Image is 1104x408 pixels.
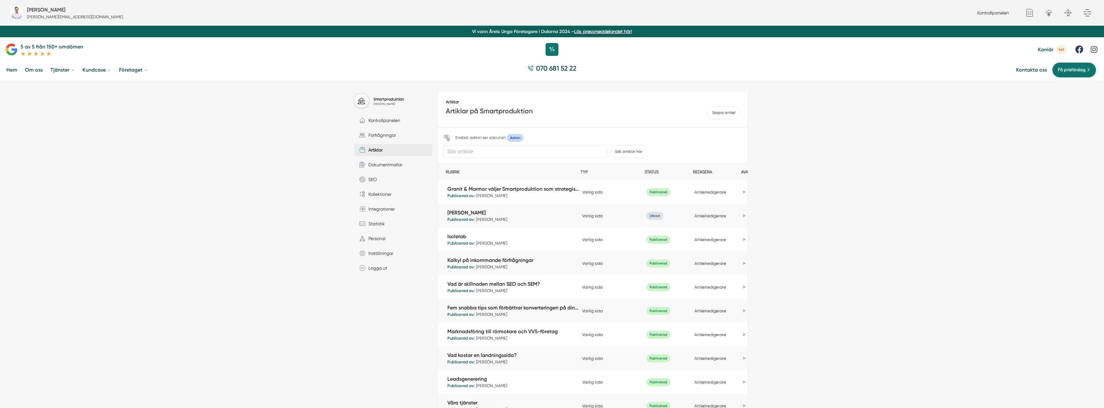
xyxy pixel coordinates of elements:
a: Artikelredigerare [694,213,726,218]
strong: Publicerad av: [447,383,476,388]
span: Få prisförslag [1058,66,1086,74]
h5: Administratör [27,6,65,14]
a: Kalkyl på inkommande förfrågningar [447,256,579,264]
a: Artikelredigerare [694,356,726,361]
a: Vanlig sida [582,380,603,385]
a: Vad är skillnaden mellan SEO och SEM? [447,280,579,288]
a: Vanlig sida [582,261,603,266]
span: Publicerad [646,354,670,362]
span: Dokumentmallar [365,161,402,168]
span: [PERSON_NAME] [447,352,582,365]
a: Utkast [646,213,663,218]
a: Vanlig sida [582,213,603,218]
a: Artiklar [354,144,433,156]
a: Kollektioner [354,188,433,200]
span: Logga ut [365,265,387,272]
span: [PERSON_NAME] [447,233,582,246]
a: Vanlig sida [582,237,603,242]
span: SEO [365,176,377,183]
a: Personal [354,232,433,245]
span: Artiklar [365,146,383,153]
a: Hem [5,62,19,78]
strong: Publicerad av: [447,241,476,246]
a: Om oss [24,62,44,78]
span: [PERSON_NAME] [447,209,582,222]
a: Statistik [354,218,433,230]
a: Läs pressmeddelandet här! [574,29,632,34]
a: Vanlig sida [582,285,603,290]
a: Kontakta oss [1016,67,1047,73]
strong: Publicerad av: [447,360,476,364]
a: Isolerab [447,233,579,240]
span: Publicerad [646,331,670,339]
span: [PERSON_NAME] [447,280,582,294]
th: Redigera [693,164,741,180]
span: Förfrågningar [365,132,396,139]
a: Artikelredigerare [694,261,726,266]
a: Vanlig sida [582,190,603,195]
span: Kollektioner [365,191,392,198]
a: Publicerad [646,237,670,242]
a: Artikelredigerare [694,380,726,385]
a: Publicerad [646,284,670,289]
a: Karriär 4st [1038,45,1067,54]
span: Publicerad [646,283,670,291]
a: Kontrollpanelen [354,114,433,126]
a: Publicerad [646,308,670,313]
a: Publicerad [646,261,670,265]
span: [PERSON_NAME] [447,328,582,341]
a: Få prisförslag [1052,62,1096,78]
th: Rubrik [446,164,581,180]
a: Integrationer [354,203,433,215]
span: Admin [507,134,523,142]
input: Sök artiklar [443,145,608,158]
span: Publicerad [646,259,670,267]
a: Marknadsföring till rörmokare och VVS-företag [447,328,579,335]
a: Dokumentmallar [354,159,433,171]
a: Publicerad [646,403,670,408]
a: Artikelredigerare [694,332,726,337]
strong: Publicerad av: [447,193,476,198]
a: Publicerad [646,356,670,360]
a: SEO [354,173,433,186]
a: Tjänster [49,62,76,78]
th: Avancerat [741,164,773,180]
strong: Publicerad av: [447,312,476,317]
span: [PERSON_NAME] [447,256,582,270]
span: [PERSON_NAME] [447,375,582,389]
a: Vanlig sida [582,332,603,337]
img: foretagsbild-pa-smartproduktion-en-webbyraer-i-dalarnas-lan.jpg [10,6,23,19]
a: Våra tjänster [447,399,579,406]
span: Publicerad [646,307,670,315]
span: Publicerad [646,378,670,386]
a: 070 681 52 22 [525,64,579,76]
th: Status [645,164,693,180]
span: [PERSON_NAME] [447,304,582,317]
span: 4st [1056,45,1067,54]
a: Smartproduktion [374,97,404,101]
span: [PERSON_NAME] [374,102,404,106]
span: Integrationer [365,205,395,213]
strong: Publicerad av: [447,336,476,341]
a: Publicerad [646,332,670,337]
span: Personal [365,235,385,242]
span: Publicerad [646,188,670,196]
a: Inställningar [354,247,433,259]
a: Artikelredigerare [694,237,726,242]
h3: Artiklar på Smartproduktion [446,106,692,117]
a: Artiklar [446,99,459,105]
a: [PERSON_NAME] [447,209,579,216]
a: Fem snabba tips som förbättrar konverteringen på din hemsida (på bara någon timme) [447,304,579,311]
a: Artikelredigerare [694,308,726,313]
a: Artikelredigerare [694,285,726,290]
a: Förfrågningar [354,129,433,141]
th: Typ [581,164,645,180]
strong: Publicerad av: [447,288,476,293]
a: Företaget [118,62,149,78]
a: Logga ut [354,262,433,274]
a: Kundcase [81,62,113,78]
span: Publicerad [646,236,670,244]
span: Karriär [1038,47,1053,53]
span: Endast admin ser sökrutan [455,135,505,140]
